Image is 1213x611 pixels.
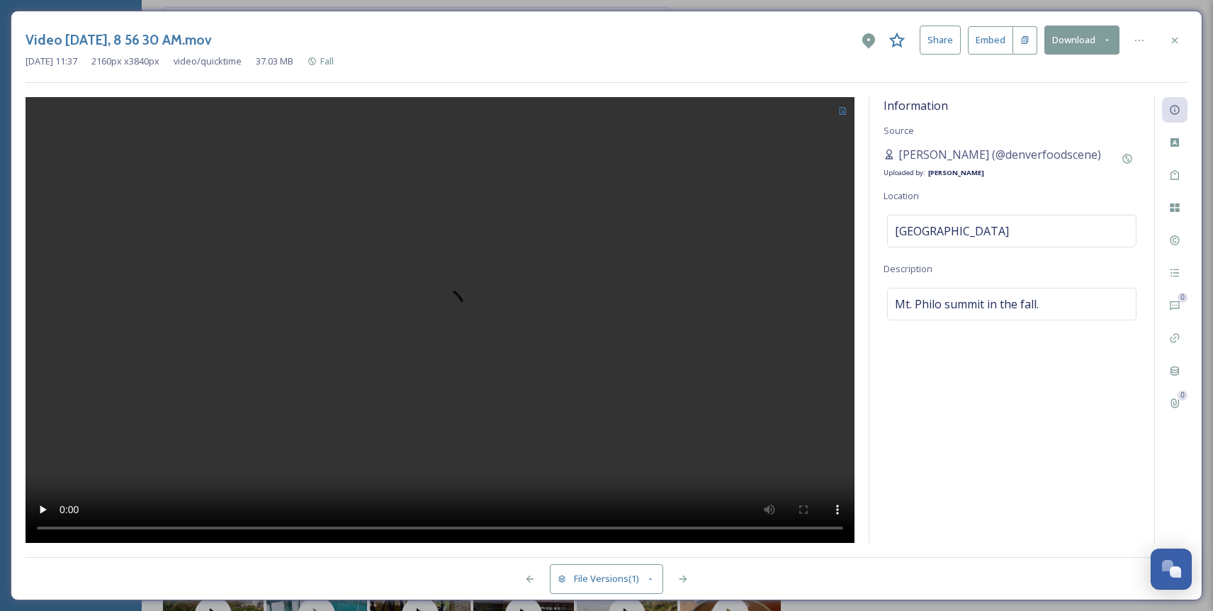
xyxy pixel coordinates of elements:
span: 37.03 MB [256,55,293,68]
strong: [PERSON_NAME] [928,168,984,177]
span: 2160 px x 3840 px [91,55,159,68]
button: Open Chat [1151,549,1192,590]
h3: Video [DATE], 8 56 30 AM.mov [26,30,212,50]
button: Share [920,26,961,55]
button: File Versions(1) [550,564,663,593]
span: Uploaded by: [884,168,925,177]
button: Embed [968,26,1013,55]
span: Source [884,124,914,137]
span: [DATE] 11:37 [26,55,77,68]
span: video/quicktime [174,55,242,68]
span: Location [884,189,919,202]
span: Information [884,98,948,113]
span: Mt. Philo summit in the fall. [895,296,1039,313]
span: [PERSON_NAME] (@denverfoodscene) [898,146,1101,163]
span: Fall [320,55,334,67]
span: [GEOGRAPHIC_DATA] [895,223,1009,240]
div: 0 [1178,391,1187,400]
button: Download [1044,26,1119,55]
div: 0 [1178,293,1187,303]
span: Description [884,262,932,275]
